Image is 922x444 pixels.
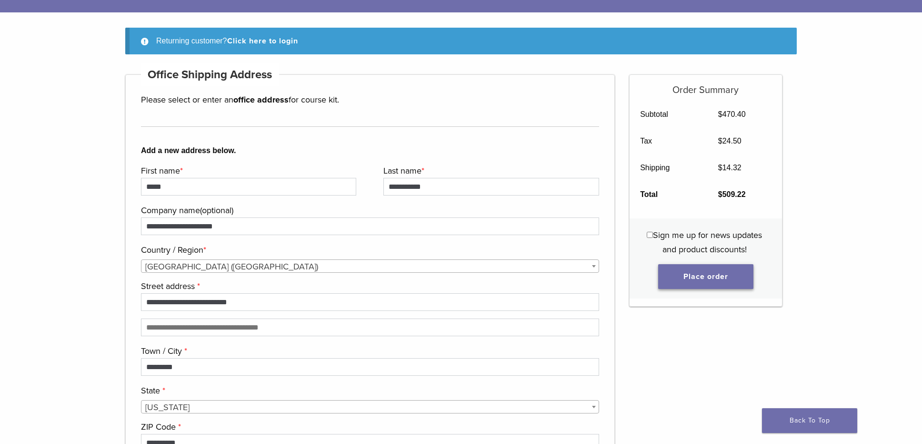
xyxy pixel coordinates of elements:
[141,279,597,293] label: Street address
[141,401,599,414] span: Colorado
[718,190,746,198] bdi: 509.22
[141,145,599,156] b: Add a new address below.
[141,383,597,398] label: State
[141,420,597,434] label: ZIP Code
[125,28,797,54] div: Returning customer?
[653,230,762,255] span: Sign me up for news updates and product discounts!
[141,260,599,273] span: United States (US)
[630,101,708,128] th: Subtotal
[383,164,596,178] label: Last name
[141,259,599,273] span: Country / Region
[762,408,857,433] a: Back To Top
[718,110,722,118] span: $
[658,264,753,289] button: Place order
[718,110,746,118] bdi: 470.40
[718,190,722,198] span: $
[200,205,233,216] span: (optional)
[141,93,599,107] p: Please select or enter an for course kit.
[718,137,722,145] span: $
[227,36,298,46] a: Click here to login
[141,63,279,86] h4: Office Shipping Address
[630,181,708,208] th: Total
[647,232,653,238] input: Sign me up for news updates and product discounts!
[141,243,597,257] label: Country / Region
[718,137,742,145] bdi: 24.50
[141,400,599,413] span: State
[630,75,782,96] h5: Order Summary
[141,164,354,178] label: First name
[630,155,708,181] th: Shipping
[718,164,742,172] bdi: 14.32
[233,94,289,105] strong: office address
[630,128,708,155] th: Tax
[718,164,722,172] span: $
[141,344,597,358] label: Town / City
[141,203,597,217] label: Company name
